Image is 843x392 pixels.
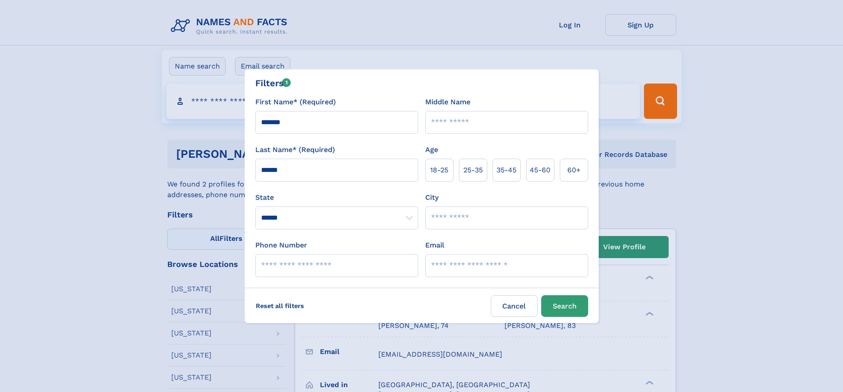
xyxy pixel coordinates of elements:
span: 60+ [567,165,581,175]
div: Filters [255,76,291,90]
label: State [255,192,418,203]
button: Search [541,295,588,317]
label: Age [425,145,438,155]
label: Last Name* (Required) [255,145,335,155]
label: Cancel [491,295,538,317]
label: Email [425,240,444,251]
label: City [425,192,439,203]
label: First Name* (Required) [255,97,336,107]
span: 25‑35 [463,165,483,175]
label: Reset all filters [250,295,310,316]
span: 35‑45 [497,165,516,175]
label: Phone Number [255,240,307,251]
span: 45‑60 [530,165,550,175]
span: 18‑25 [430,165,448,175]
label: Middle Name [425,97,470,107]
